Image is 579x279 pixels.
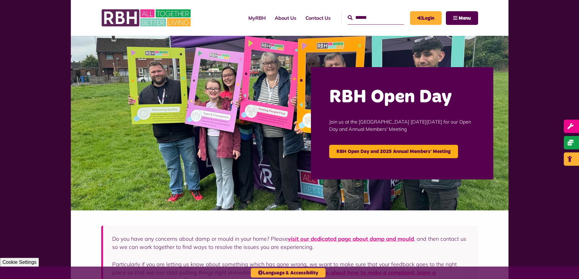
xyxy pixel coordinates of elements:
a: Contact Us [301,10,335,26]
img: RBH [101,6,192,30]
img: Image (22) [71,36,508,210]
a: RBH Open Day and 2025 Annual Members' Meeting [329,145,458,158]
a: visit our dedicated page about damp and mould [288,235,414,242]
button: Navigation [446,11,478,25]
p: Do you have any concerns about damp or mould in your home? Please , and then contact us so we can... [112,235,469,251]
a: MyRBH [410,11,442,25]
button: Language & Accessibility [251,268,326,277]
span: Menu [459,16,471,21]
a: About Us [270,10,301,26]
h2: RBH Open Day [329,85,475,109]
p: Join us at the [GEOGRAPHIC_DATA] [DATE][DATE] for our Open Day and Annual Members' Meeting [329,109,475,142]
a: MyRBH [244,10,270,26]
